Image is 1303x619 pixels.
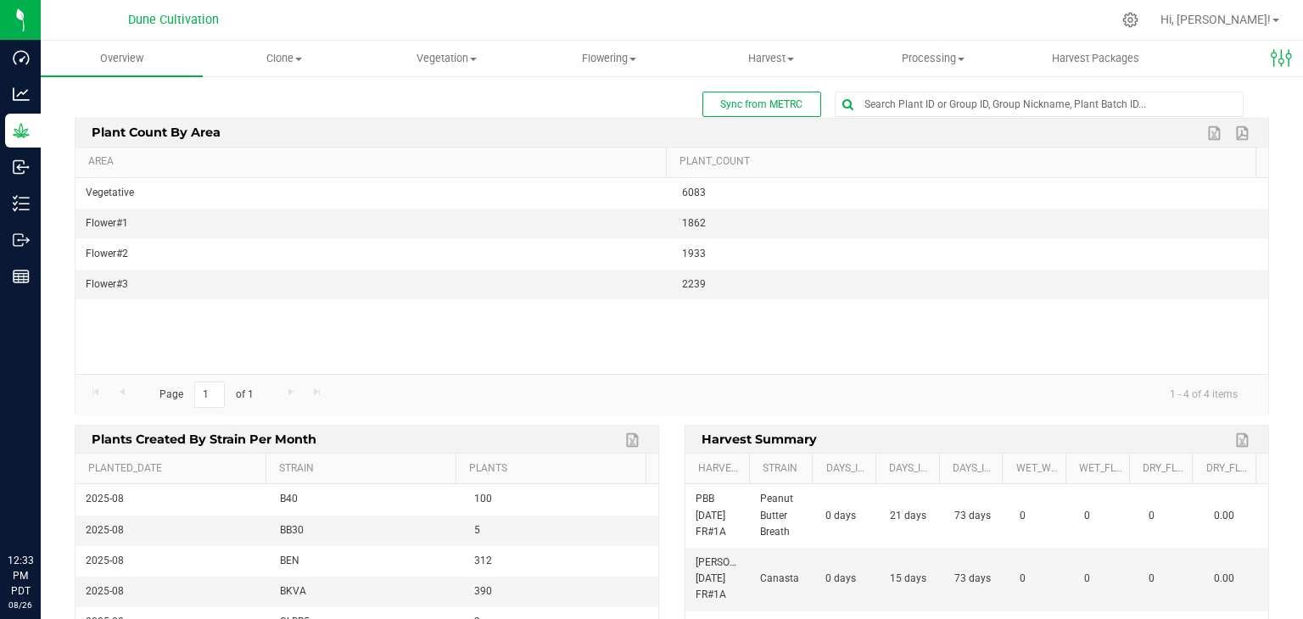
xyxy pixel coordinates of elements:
[464,546,658,577] td: 312
[366,41,528,76] a: Vegetation
[128,13,219,27] span: Dune Cultivation
[366,51,527,66] span: Vegetation
[953,462,996,476] a: Days_in_Flowering
[270,516,464,546] td: BB30
[75,270,672,299] td: Flower#3
[75,209,672,239] td: Flower#1
[672,239,1268,270] td: 1933
[204,51,364,66] span: Clone
[13,122,30,139] inline-svg: Grow
[1074,484,1138,548] td: 0
[8,553,33,599] p: 12:33 PM PDT
[270,577,464,607] td: BKVA
[1074,548,1138,611] td: 0
[1231,429,1256,451] a: Export to Excel
[87,426,322,452] span: Plants created by strain per month
[13,49,30,66] inline-svg: Dashboard
[1138,548,1203,611] td: 0
[1015,41,1177,76] a: Harvest Packages
[1206,462,1250,476] a: Dry_Flower_by_Plant
[75,516,270,546] td: 2025-08
[672,270,1268,299] td: 2239
[1120,12,1141,28] div: Manage settings
[13,86,30,103] inline-svg: Analytics
[1079,462,1122,476] a: Wet_Flower_Weight
[853,51,1014,66] span: Processing
[944,548,1009,611] td: 73 days
[1138,484,1203,548] td: 0
[13,195,30,212] inline-svg: Inventory
[77,51,166,66] span: Overview
[75,484,270,515] td: 2025-08
[1009,548,1074,611] td: 0
[194,382,225,408] input: 1
[1016,462,1060,476] a: Wet_Whole_Weight
[528,41,690,76] a: Flowering
[697,426,822,452] span: Harvest Summary
[702,92,821,117] button: Sync from METRC
[679,155,1250,169] a: Plant_Count
[1009,484,1074,548] td: 0
[75,577,270,607] td: 2025-08
[13,231,30,248] inline-svg: Outbound
[720,98,802,110] span: Sync from METRC
[836,92,1243,116] input: Search Plant ID or Group ID, Group Nickname, Plant Batch ID...
[1156,382,1251,407] span: 1 - 4 of 4 items
[1160,13,1271,26] span: Hi, [PERSON_NAME]!
[13,268,30,285] inline-svg: Reports
[763,462,806,476] a: Strain
[698,462,742,476] a: Harvest
[826,462,870,476] a: Days_in_Cloning
[88,462,259,476] a: Planted_Date
[41,41,203,76] a: Overview
[75,239,672,270] td: Flower#2
[691,51,851,66] span: Harvest
[203,41,365,76] a: Clone
[145,382,267,408] span: Page of 1
[1204,484,1268,548] td: 0.00
[815,484,880,548] td: 0 days
[1231,122,1256,144] a: Export to PDF
[621,429,646,451] a: Export to Excel
[880,484,944,548] td: 21 days
[88,155,659,169] a: Area
[464,516,658,546] td: 5
[672,178,1268,209] td: 6083
[17,483,68,534] iframe: Resource center
[464,484,658,515] td: 100
[528,51,689,66] span: Flowering
[8,599,33,611] p: 08/26
[270,484,464,515] td: B40
[880,548,944,611] td: 15 days
[750,548,814,611] td: Canasta
[279,462,449,476] a: Strain
[685,484,750,548] td: PBB [DATE] FR#1A
[13,159,30,176] inline-svg: Inbound
[469,462,639,476] a: Plants
[87,119,226,145] span: Plant count by area
[1204,548,1268,611] td: 0.00
[853,41,1015,76] a: Processing
[815,548,880,611] td: 0 days
[75,178,672,209] td: Vegetative
[672,209,1268,239] td: 1862
[944,484,1009,548] td: 73 days
[75,546,270,577] td: 2025-08
[1203,122,1228,144] a: Export to Excel
[690,41,852,76] a: Harvest
[464,577,658,607] td: 390
[750,484,814,548] td: Peanut Butter Breath
[685,548,750,611] td: [PERSON_NAME] [DATE] FR#1A
[889,462,932,476] a: Days_in_Vegetation
[1029,51,1162,66] span: Harvest Packages
[1143,462,1186,476] a: Dry_Flower_Weight
[270,546,464,577] td: BEN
